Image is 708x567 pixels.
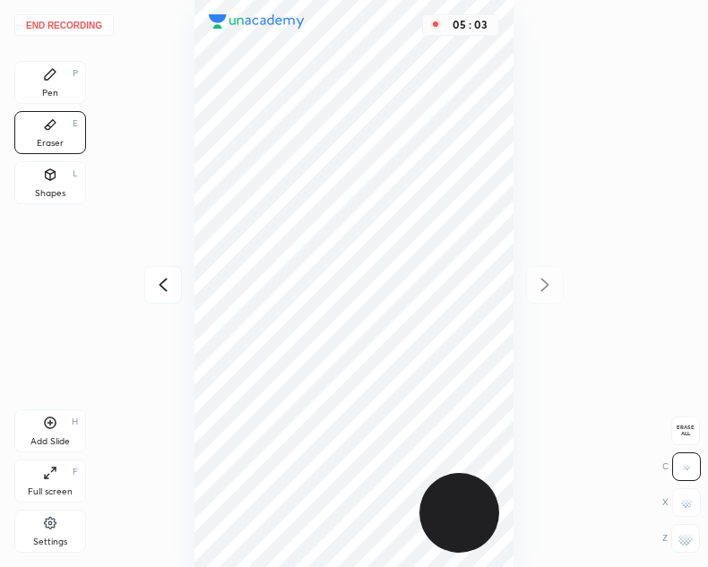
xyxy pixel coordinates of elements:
div: Add Slide [30,437,70,446]
div: H [72,417,78,426]
span: Erase all [672,425,699,437]
div: P [73,69,78,78]
div: Eraser [37,139,64,148]
div: 05 : 03 [448,19,491,31]
div: X [662,488,701,517]
div: Settings [33,537,67,546]
div: C [662,452,701,481]
div: E [73,119,78,128]
div: Full screen [28,487,73,496]
div: Shapes [35,189,65,198]
div: L [73,169,78,178]
div: Z [662,524,700,553]
img: logo.38c385cc.svg [209,14,305,29]
button: End recording [14,14,114,36]
div: Pen [42,89,58,98]
div: F [73,468,78,477]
